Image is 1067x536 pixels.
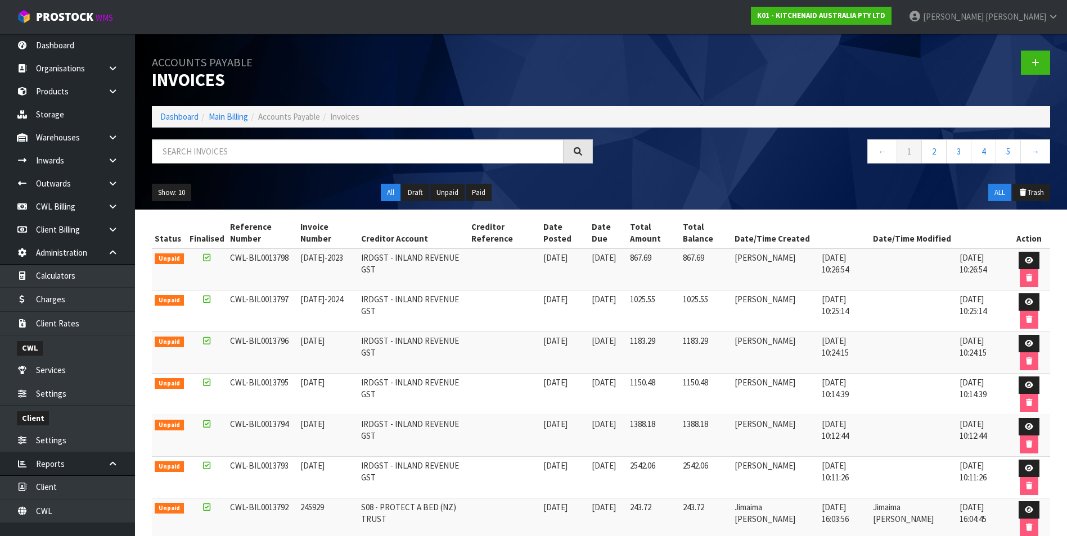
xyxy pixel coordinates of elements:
[630,335,655,346] span: 1183.29
[17,10,31,24] img: cube-alt.png
[822,335,849,358] span: [DATE] 10:24:15
[300,252,343,263] span: [DATE]-2023
[822,294,849,316] span: [DATE] 10:25:14
[867,139,897,163] a: ←
[152,184,191,202] button: Show: 10
[897,139,922,163] a: 1
[155,503,184,514] span: Unpaid
[543,460,568,471] span: [DATE]
[300,419,325,429] span: [DATE]
[683,252,704,263] span: 867.69
[300,460,325,471] span: [DATE]
[751,7,892,25] a: K01 - KITCHENAID AUSTRALIA PTY LTD
[155,337,184,348] span: Unpaid
[627,218,679,248] th: Total Amount
[732,218,870,248] th: Date/Time Created
[330,111,359,122] span: Invoices
[155,295,184,306] span: Unpaid
[381,184,400,202] button: All
[230,502,289,512] span: CWL-BIL0013792
[630,419,655,429] span: 1388.18
[988,184,1011,202] button: ALL
[735,502,795,524] span: Jimaima [PERSON_NAME]
[36,10,93,24] span: ProStock
[873,502,934,524] span: Jimaima [PERSON_NAME]
[735,377,795,388] span: [PERSON_NAME]
[1020,139,1050,163] a: →
[230,377,289,388] span: CWL-BIL0013795
[96,12,113,23] small: WMS
[160,111,199,122] a: Dashboard
[971,139,996,163] a: 4
[541,218,589,248] th: Date Posted
[960,252,987,275] span: [DATE] 10:26:54
[230,294,289,305] span: CWL-BIL0013797
[592,460,616,471] span: [DATE]
[960,377,987,399] span: [DATE] 10:14:39
[230,252,289,263] span: CWL-BIL0013798
[361,252,459,275] span: IRDGST - INLAND REVENUE GST
[469,218,541,248] th: Creditor Reference
[960,502,987,524] span: [DATE] 16:04:45
[466,184,492,202] button: Paid
[735,419,795,429] span: [PERSON_NAME]
[630,377,655,388] span: 1150.48
[152,55,253,70] small: Accounts Payable
[683,377,708,388] span: 1150.48
[822,252,849,275] span: [DATE] 10:26:54
[358,218,468,248] th: Creditor Account
[361,502,456,524] span: S08 - PROTECT A BED (NZ) TRUST
[258,111,320,122] span: Accounts Payable
[155,461,184,473] span: Unpaid
[361,335,459,358] span: IRDGST - INLAND REVENUE GST
[592,294,616,305] span: [DATE]
[735,252,795,263] span: [PERSON_NAME]
[230,460,289,471] span: CWL-BIL0013793
[152,51,593,89] h1: Invoices
[1012,184,1050,202] button: Trash
[592,377,616,388] span: [DATE]
[543,419,568,429] span: [DATE]
[592,335,616,346] span: [DATE]
[543,502,568,512] span: [DATE]
[152,218,187,248] th: Status
[230,419,289,429] span: CWL-BIL0013794
[630,460,655,471] span: 2542.06
[361,419,459,441] span: IRDGST - INLAND REVENUE GST
[921,139,947,163] a: 2
[300,294,343,305] span: [DATE]-2024
[592,252,616,263] span: [DATE]
[960,335,987,358] span: [DATE] 10:24:15
[822,502,849,524] span: [DATE] 16:03:56
[361,377,459,399] span: IRDGST - INLAND REVENUE GST
[946,139,971,163] a: 3
[735,335,795,346] span: [PERSON_NAME]
[985,11,1046,22] span: [PERSON_NAME]
[822,419,849,441] span: [DATE] 10:12:44
[300,335,325,346] span: [DATE]
[683,419,708,429] span: 1388.18
[402,184,429,202] button: Draft
[683,502,704,512] span: 243.72
[630,252,651,263] span: 867.69
[822,460,849,483] span: [DATE] 10:11:26
[683,294,708,305] span: 1025.55
[227,218,298,248] th: Reference Number
[430,184,465,202] button: Unpaid
[735,294,795,305] span: [PERSON_NAME]
[592,419,616,429] span: [DATE]
[610,139,1051,167] nav: Page navigation
[543,294,568,305] span: [DATE]
[589,218,628,248] th: Date Due
[187,218,227,248] th: Finalised
[757,11,885,20] strong: K01 - KITCHENAID AUSTRALIA PTY LTD
[543,252,568,263] span: [DATE]
[960,460,987,483] span: [DATE] 10:11:26
[630,502,651,512] span: 243.72
[1008,218,1050,248] th: Action
[680,218,732,248] th: Total Balance
[543,377,568,388] span: [DATE]
[735,460,795,471] span: [PERSON_NAME]
[17,341,43,355] span: CWL
[960,294,987,316] span: [DATE] 10:25:14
